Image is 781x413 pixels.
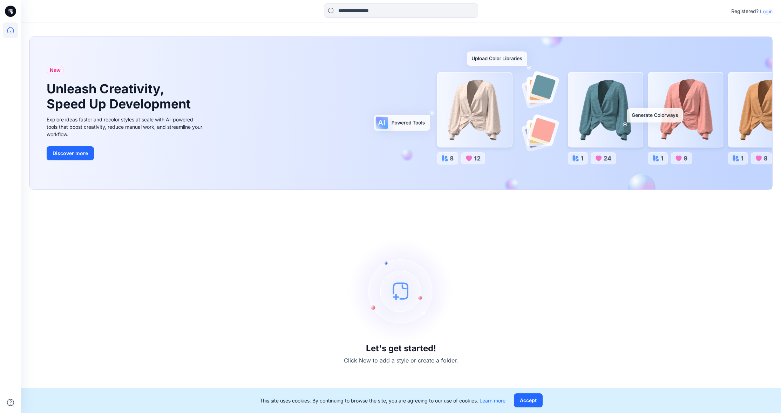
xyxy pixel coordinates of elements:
p: Login [760,8,773,15]
p: Click New to add a style or create a folder. [344,356,458,365]
button: Accept [514,393,543,407]
p: Registered? [731,7,759,15]
div: Explore ideas faster and recolor styles at scale with AI-powered tools that boost creativity, red... [47,116,204,138]
button: Discover more [47,146,94,160]
a: Discover more [47,146,204,160]
img: empty-state-image.svg [348,238,454,344]
p: This site uses cookies. By continuing to browse the site, you are agreeing to our use of cookies. [260,397,505,404]
h3: Let's get started! [366,344,436,353]
span: New [50,66,61,74]
a: Learn more [480,398,505,404]
h1: Unleash Creativity, Speed Up Development [47,81,194,112]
